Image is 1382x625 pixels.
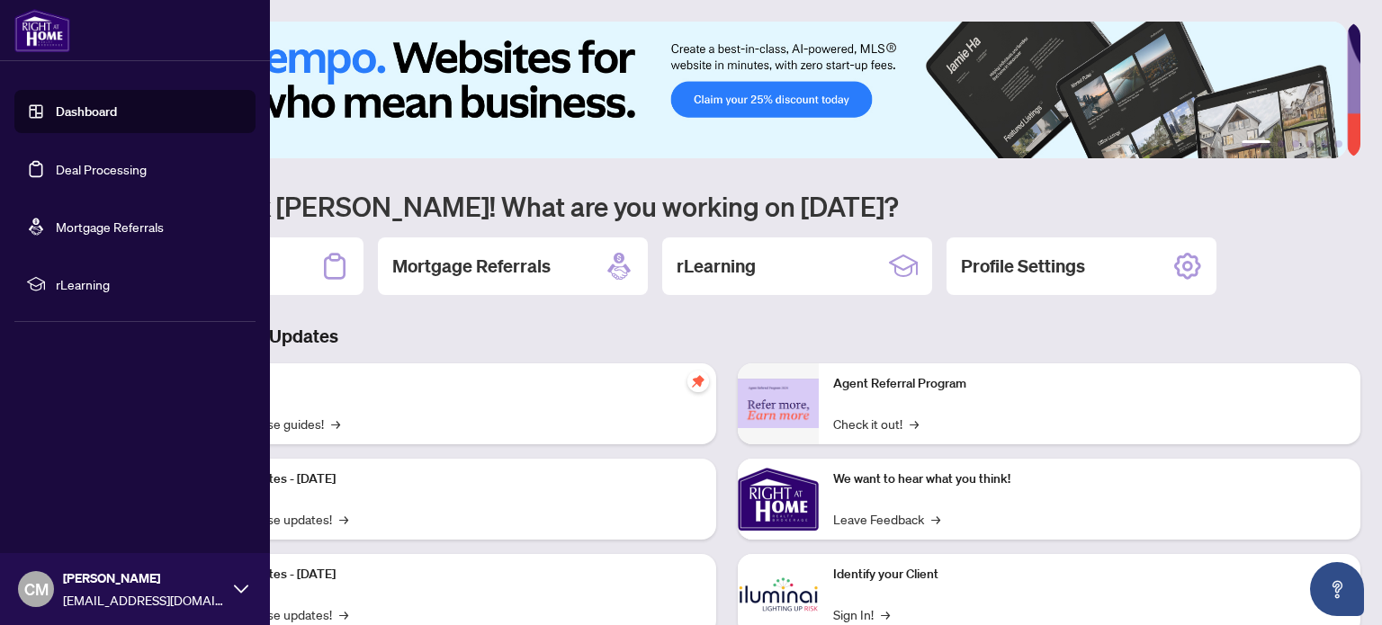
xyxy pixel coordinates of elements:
span: [PERSON_NAME] [63,568,225,588]
span: → [339,604,348,624]
p: Agent Referral Program [833,374,1346,394]
h2: Mortgage Referrals [392,254,551,279]
img: We want to hear what you think! [738,459,819,540]
span: → [331,414,340,433]
span: → [931,509,940,529]
button: 5 [1321,140,1328,147]
a: Sign In!→ [833,604,890,624]
span: [EMAIL_ADDRESS][DOMAIN_NAME] [63,590,225,610]
button: Open asap [1310,562,1364,616]
img: Agent Referral Program [738,379,819,428]
span: pushpin [687,371,709,392]
h2: rLearning [677,254,756,279]
span: → [910,414,919,433]
span: → [339,509,348,529]
h2: Profile Settings [961,254,1085,279]
a: Mortgage Referrals [56,219,164,235]
p: Self-Help [189,374,702,394]
button: 6 [1335,140,1342,147]
span: rLearning [56,274,243,294]
p: We want to hear what you think! [833,469,1346,489]
span: CM [24,576,49,602]
h3: Brokerage & Industry Updates [94,324,1360,349]
a: Leave Feedback→ [833,509,940,529]
a: Check it out!→ [833,414,919,433]
a: Deal Processing [56,161,147,177]
p: Identify your Client [833,565,1346,585]
button: 1 [1242,140,1270,147]
p: Platform Updates - [DATE] [189,565,702,585]
p: Platform Updates - [DATE] [189,469,702,489]
button: 2 [1278,140,1285,147]
button: 3 [1292,140,1299,147]
button: 4 [1306,140,1314,147]
a: Dashboard [56,103,117,120]
span: → [881,604,890,624]
h1: Welcome back [PERSON_NAME]! What are you working on [DATE]? [94,189,1360,223]
img: logo [14,9,70,52]
img: Slide 0 [94,22,1347,158]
